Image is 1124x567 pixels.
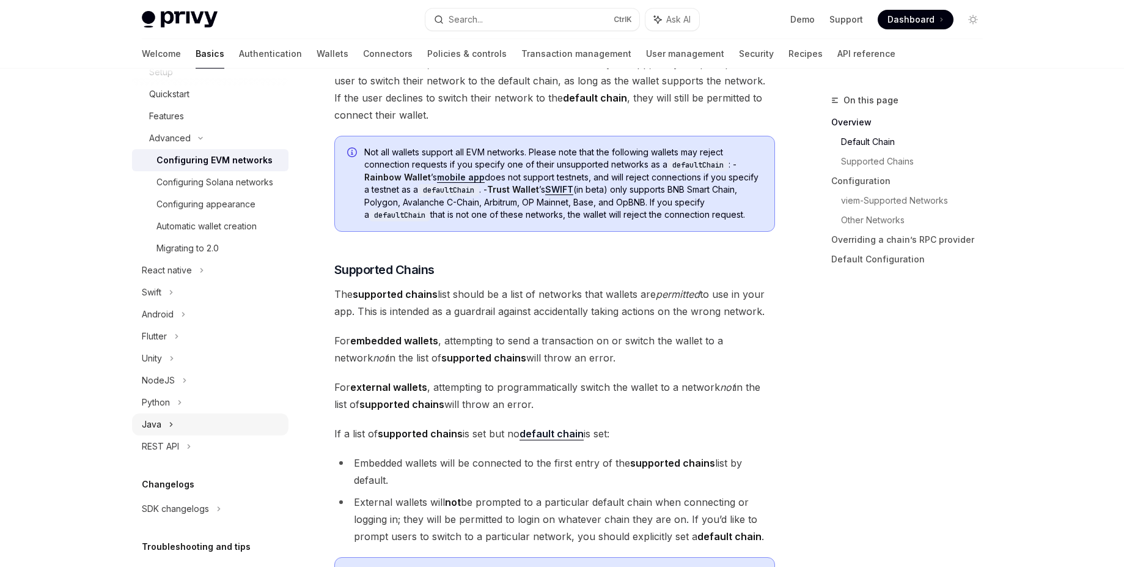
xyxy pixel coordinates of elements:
a: Transaction management [521,39,631,69]
a: Welcome [142,39,181,69]
strong: Rainbow Wallet [364,172,431,182]
a: viem-Supported Networks [841,191,993,210]
em: permitted [656,288,700,300]
span: Ask AI [666,13,691,26]
a: default chain [520,428,584,440]
a: Default Chain [841,132,993,152]
div: Configuring appearance [156,197,255,212]
a: Configuring EVM networks [132,149,288,171]
h5: Troubleshooting and tips [142,539,251,554]
span: Supported Chains [334,261,435,278]
div: Automatic wallet creation [156,219,257,234]
button: Toggle dark mode [963,10,983,29]
a: Configuration [831,171,993,191]
a: Default Configuration [831,250,993,269]
strong: supported chains [630,457,715,469]
div: Configuring Solana networks [156,175,273,190]
code: defaultChain [369,209,430,221]
div: Swift [142,285,161,300]
strong: external wallets [350,381,427,393]
div: Search... [449,12,483,27]
span: If a list of is set but no is set: [334,425,775,442]
a: Demo [790,13,815,26]
div: Unity [142,351,162,366]
a: Connectors [363,39,413,69]
a: Basics [196,39,224,69]
div: Quickstart [149,87,189,102]
div: Features [149,109,184,124]
span: For , attempting to send a transaction on or switch the wallet to a network in the list of will t... [334,332,775,366]
a: Security [739,39,774,69]
strong: supported chains [441,352,526,364]
em: not [373,352,388,364]
div: Java [142,417,161,432]
span: Ctrl K [614,15,632,24]
em: not [720,381,735,393]
a: Features [132,105,288,127]
span: Not all wallets support all EVM networks. Please note that the following wallets may reject conne... [364,146,762,221]
div: SDK changelogs [142,502,209,516]
a: Wallets [317,39,348,69]
strong: default chain [697,530,762,543]
a: Configuring appearance [132,193,288,215]
strong: embedded wallets [350,335,438,347]
button: Ask AI [645,9,699,31]
a: Overriding a chain’s RPC provider [831,230,993,250]
strong: default chain [520,428,584,440]
a: API reference [837,39,895,69]
a: Supported Chains [841,152,993,171]
a: Dashboard [878,10,953,29]
a: Support [829,13,863,26]
a: Authentication [239,39,302,69]
span: For , attempting to programmatically switch the wallet to a network in the list of will throw an ... [334,379,775,413]
div: Python [142,395,170,410]
strong: supported chains [353,288,438,300]
a: User management [646,39,724,69]
svg: Info [347,147,359,160]
a: SWIFT [545,184,573,195]
div: Advanced [149,131,191,146]
a: Quickstart [132,83,288,105]
div: Migrating to 2.0 [156,241,219,256]
a: Migrating to 2.0 [132,237,288,259]
strong: default chain [563,92,627,104]
div: Flutter [142,329,167,344]
h5: Changelogs [142,477,194,492]
a: Other Networks [841,210,993,230]
code: defaultChain [418,184,479,196]
a: Overview [831,113,993,132]
code: defaultChain [667,159,729,171]
a: Recipes [788,39,823,69]
div: React native [142,263,192,278]
strong: supported chains [359,398,444,410]
a: Automatic wallet creation [132,215,288,237]
li: External wallets will be prompted to a particular default chain when connecting or logging in; th... [334,494,775,545]
a: Configuring Solana networks [132,171,288,193]
a: mobile app [437,172,485,183]
span: On this page [843,93,898,108]
button: Search...CtrlK [425,9,639,31]
li: Embedded wallets will be connected to the first entry of the list by default. [334,454,775,489]
strong: supported chains [378,428,463,440]
span: The list should be a list of networks that wallets are to use in your app. This is intended as a ... [334,286,775,320]
div: Android [142,307,174,322]
img: light logo [142,11,218,28]
strong: Trust Wallet [487,184,539,195]
div: Configuring EVM networks [156,153,273,168]
div: REST API [142,439,179,454]
a: Policies & controls [427,39,507,69]
span: Dashboard [887,13,935,26]
div: NodeJS [142,373,175,388]
strong: not [445,496,461,508]
span: For , when a user connects their wallet to your app, Privy will prompt the user to switch their n... [334,55,775,124]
